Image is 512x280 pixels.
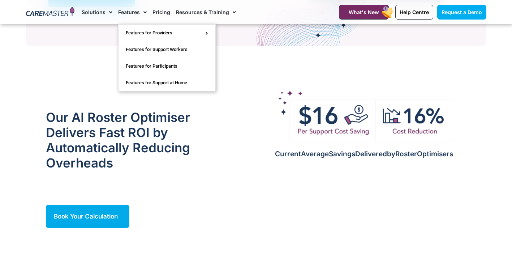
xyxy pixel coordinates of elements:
[387,150,395,158] span: by
[119,41,215,58] a: Features for Support Workers
[119,25,215,41] a: Features for Providers
[395,5,433,20] a: Help Centre
[437,5,486,20] a: Request a Demo
[119,75,215,91] a: Features for Support at Home
[355,150,387,158] span: Delivered
[118,24,216,92] ul: Features
[442,9,482,15] span: Request a Demo
[46,205,129,228] a: Book Your Calculation
[46,110,215,170] h2: Our AI Roster Optimiser Delivers Fast ROI by Automatically Reducing Overheads
[54,213,118,220] span: Book Your Calculation
[395,150,417,158] span: Roster
[339,5,389,20] a: What's New
[301,150,329,158] span: Average
[329,150,355,158] span: Savings
[275,150,301,158] span: Current
[26,7,75,18] img: CareMaster Logo
[400,9,429,15] span: Help Centre
[349,9,379,15] span: What's New
[417,150,453,158] span: Optimisers
[119,58,215,75] a: Features for Participants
